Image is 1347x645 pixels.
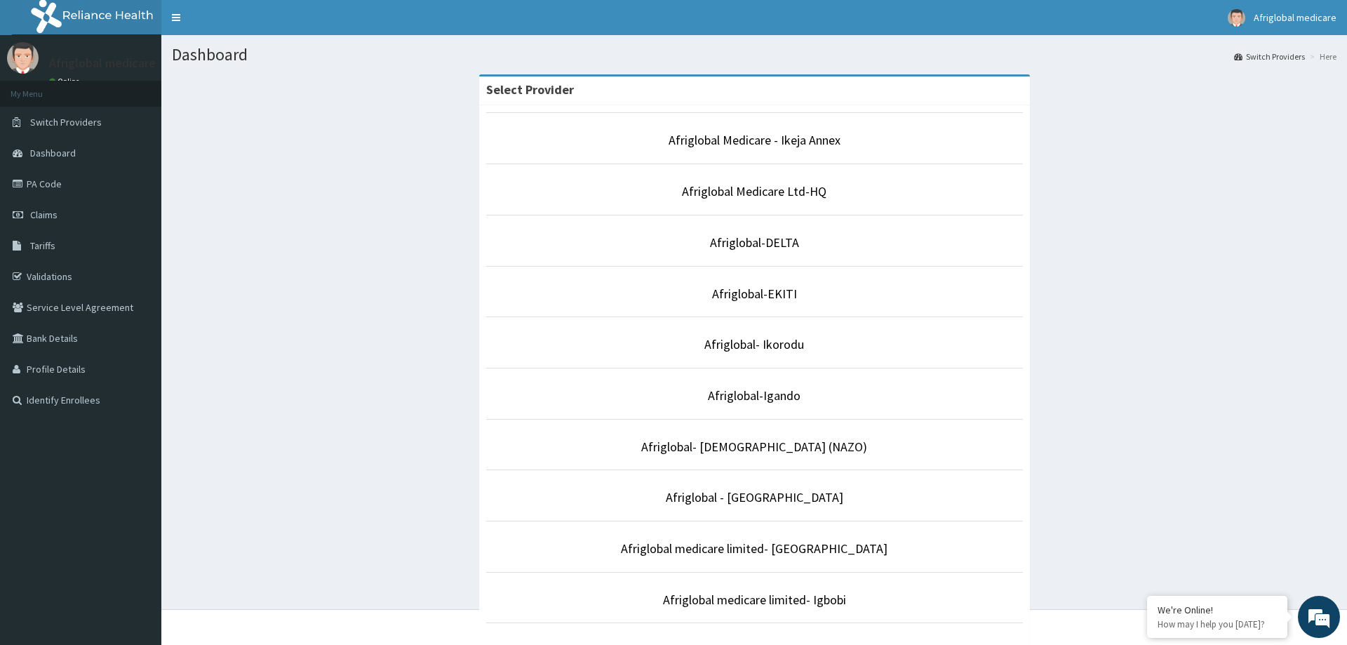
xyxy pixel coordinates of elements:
a: Afriglobal medicare limited- [GEOGRAPHIC_DATA] [621,540,887,557]
a: Afriglobal-Igando [708,387,800,404]
a: Switch Providers [1234,51,1305,62]
a: Afriglobal medicare limited- Igbobi [663,592,846,608]
p: Afriglobal medicare [49,57,156,69]
h1: Dashboard [172,46,1336,64]
a: Afriglobal- [DEMOGRAPHIC_DATA] (NAZO) [641,439,867,455]
strong: Select Provider [486,81,574,98]
a: Afriglobal-EKITI [712,286,797,302]
span: Tariffs [30,239,55,252]
img: User Image [7,42,39,74]
a: Afriglobal- Ikorodu [704,336,804,352]
a: Online [49,77,83,86]
span: Switch Providers [30,116,102,128]
a: Afriglobal - [GEOGRAPHIC_DATA] [666,489,843,505]
a: Afriglobal Medicare Ltd-HQ [682,183,826,199]
li: Here [1306,51,1336,62]
span: Dashboard [30,147,76,159]
a: Afriglobal-DELTA [710,234,799,251]
div: We're Online! [1158,604,1277,616]
span: Claims [30,208,58,221]
span: Afriglobal medicare [1254,11,1336,24]
a: Afriglobal Medicare - Ikeja Annex [669,132,840,148]
p: How may I help you today? [1158,618,1277,630]
img: User Image [1228,9,1245,27]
